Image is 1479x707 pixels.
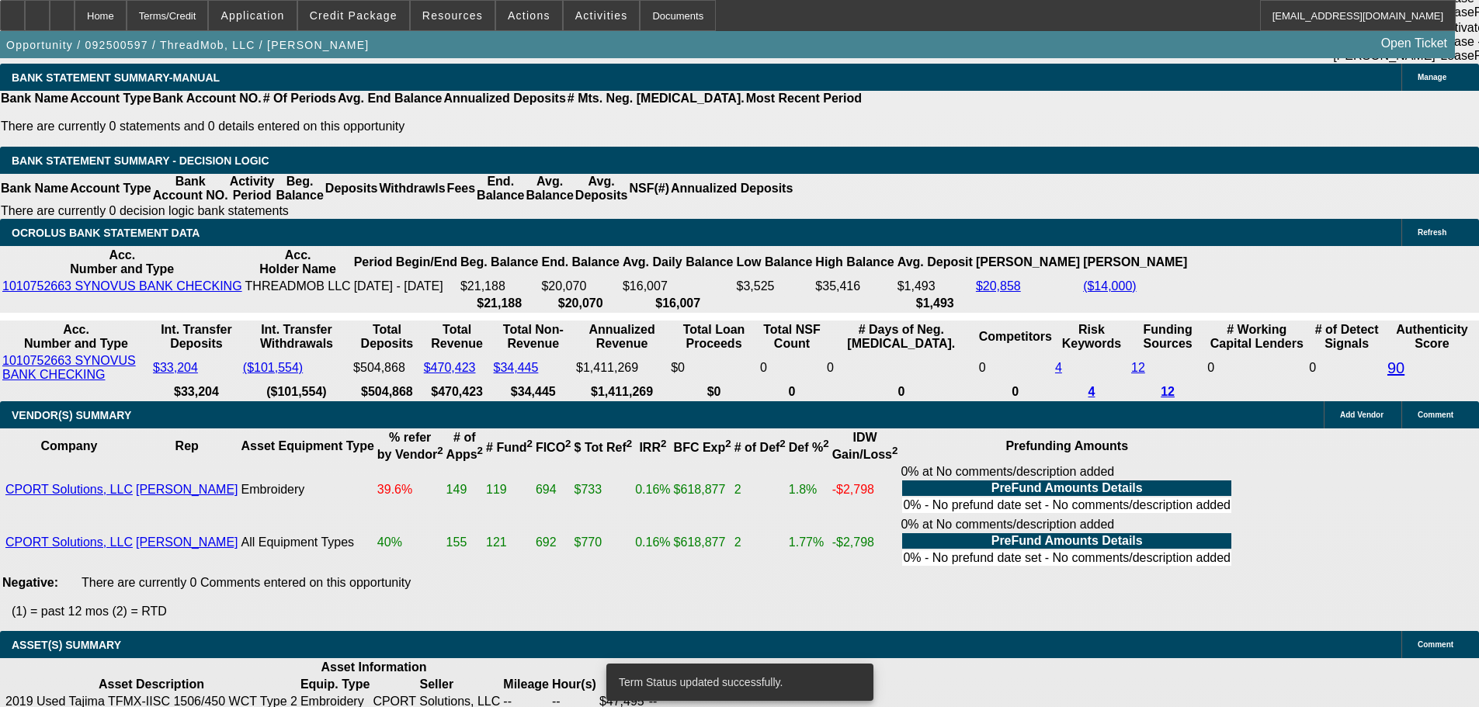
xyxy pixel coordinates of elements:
td: $504,868 [352,353,422,383]
td: 155 [446,517,484,568]
span: Add Vendor [1340,411,1384,419]
th: Beg. Balance [460,248,539,277]
td: 0 [826,353,977,383]
b: IDW Gain/Loss [832,431,898,461]
a: [PERSON_NAME] [136,483,238,496]
th: High Balance [814,248,894,277]
button: Actions [496,1,562,30]
td: $770 [574,517,634,568]
th: Int. Transfer Withdrawals [242,322,351,352]
th: $0 [670,384,758,400]
a: CPORT Solutions, LLC [5,535,133,549]
th: Withdrawls [378,174,446,203]
td: 1.8% [788,464,830,515]
span: OCROLUS BANK STATEMENT DATA [12,227,200,239]
th: $34,445 [493,384,575,400]
th: # of Detect Signals [1308,322,1385,352]
td: $618,877 [673,464,732,515]
th: $470,423 [423,384,491,400]
th: Fees [446,174,476,203]
span: Refresh [1418,228,1446,237]
td: 0 [759,353,825,383]
th: 0 [978,384,1053,400]
b: IRR [639,441,666,454]
th: Annualized Revenue [575,322,668,352]
td: [DATE] - [DATE] [353,279,458,294]
a: ($101,554) [243,361,303,374]
sup: 2 [779,438,785,449]
a: 4 [1088,385,1095,398]
p: There are currently 0 statements and 0 details entered on this opportunity [1,120,862,133]
th: Activity Period [229,174,276,203]
div: Term Status updated successfully. [606,664,867,701]
b: Asset Description [99,678,204,691]
th: Avg. Balance [525,174,574,203]
button: Resources [411,1,495,30]
b: Asset Information [321,660,426,674]
sup: 2 [892,445,897,456]
th: Acc. Number and Type [2,248,243,277]
td: 0 [1308,353,1385,383]
span: Activities [575,9,628,22]
td: $35,416 [814,279,894,294]
th: # Working Capital Lenders [1206,322,1307,352]
sup: 2 [725,438,731,449]
td: 40% [377,517,444,568]
td: 119 [485,464,533,515]
th: Avg. Daily Balance [622,248,734,277]
td: 694 [535,464,572,515]
th: Total Deposits [352,322,422,352]
a: 1010752663 SYNOVUS BANK CHECKING [2,279,242,293]
td: 2 [734,464,786,515]
span: 0 [1207,361,1214,374]
span: Manage [1418,73,1446,81]
button: Application [209,1,296,30]
a: $33,204 [153,361,198,374]
b: % refer by Vendor [377,431,443,461]
td: $733 [574,464,634,515]
th: Low Balance [736,248,814,277]
td: 149 [446,464,484,515]
th: NSF(#) [628,174,670,203]
a: CPORT Solutions, LLC [5,483,133,496]
th: Annualized Deposits [443,91,566,106]
td: $618,877 [673,517,732,568]
th: $33,204 [152,384,241,400]
td: -$2,798 [832,464,899,515]
td: THREADMOB LLC [245,279,352,294]
a: ($14,000) [1083,279,1137,293]
th: # Of Periods [262,91,337,106]
span: VENDOR(S) SUMMARY [12,409,131,421]
th: $20,070 [540,296,620,311]
b: BFC Exp [674,441,731,454]
div: 0% at No comments/description added [901,465,1233,515]
b: $ Tot Ref [575,441,633,454]
b: # of Def [734,441,786,454]
th: Bank Account NO. [152,174,229,203]
th: Most Recent Period [745,91,863,106]
a: $34,445 [494,361,539,374]
a: [PERSON_NAME] [136,535,238,549]
span: Resources [422,9,483,22]
th: Total Non-Revenue [493,322,575,352]
a: 12 [1161,385,1175,398]
sup: 2 [526,438,532,449]
th: ($101,554) [242,384,351,400]
p: (1) = past 12 mos (2) = RTD [12,605,1479,619]
sup: 2 [661,438,666,449]
span: Comment [1418,411,1453,419]
button: Activities [564,1,640,30]
th: # Mts. Neg. [MEDICAL_DATA]. [567,91,745,106]
b: Hour(s) [552,678,596,691]
sup: 2 [565,438,571,449]
b: PreFund Amounts Details [991,481,1143,494]
b: Asset Equipment Type [241,439,374,452]
a: 4 [1055,361,1062,374]
b: Seller [420,678,454,691]
td: $16,007 [622,279,734,294]
td: 39.6% [377,464,444,515]
th: $21,188 [460,296,539,311]
td: 0 [978,353,1053,383]
td: Embroidery [241,464,375,515]
td: 0.16% [634,517,671,568]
